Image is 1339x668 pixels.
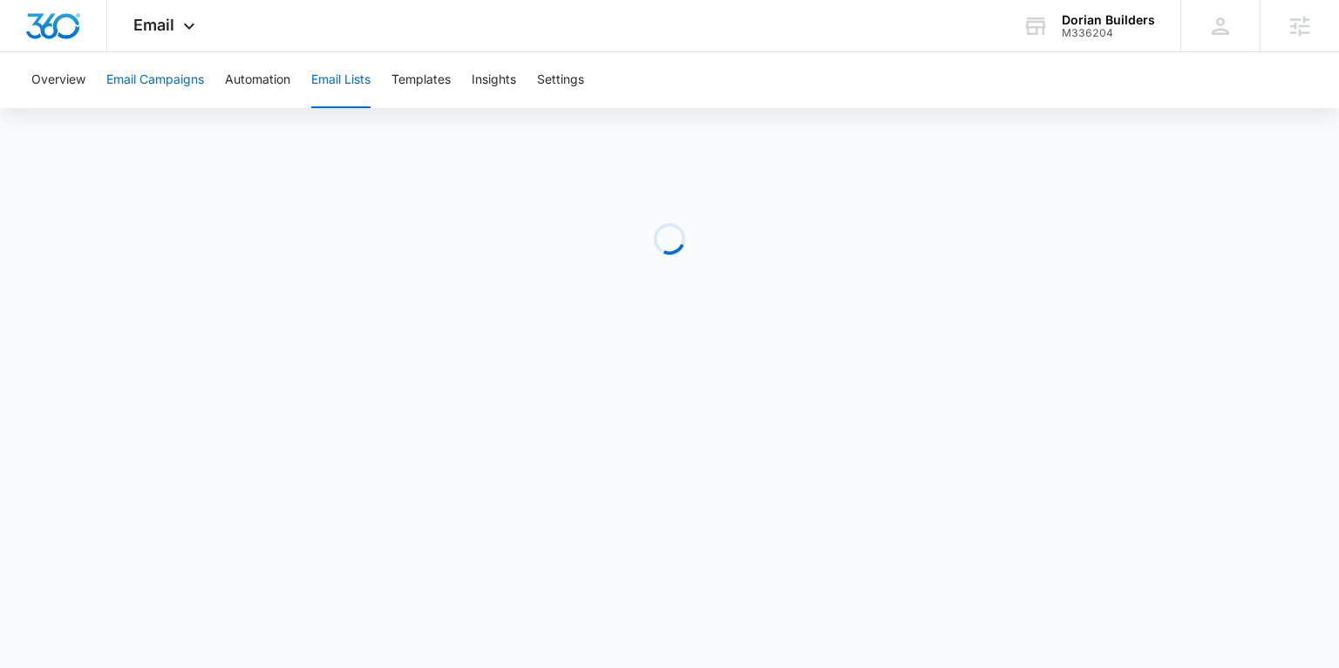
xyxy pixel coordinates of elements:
button: Insights [472,52,516,108]
button: Templates [391,52,451,108]
div: account id [1062,27,1155,39]
button: Overview [31,52,85,108]
div: account name [1062,13,1155,27]
button: Settings [537,52,584,108]
span: Email [133,16,174,34]
button: Email Campaigns [106,52,204,108]
button: Automation [225,52,290,108]
button: Email Lists [311,52,370,108]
